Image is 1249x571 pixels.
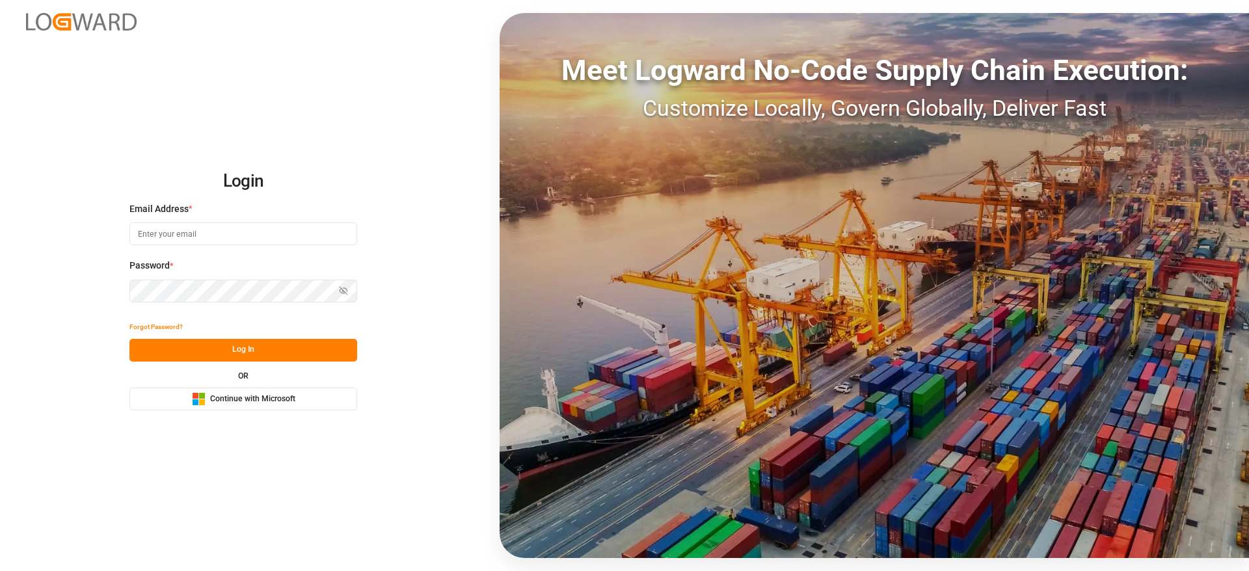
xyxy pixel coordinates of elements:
[129,222,357,245] input: Enter your email
[500,49,1249,92] div: Meet Logward No-Code Supply Chain Execution:
[210,393,295,405] span: Continue with Microsoft
[26,13,137,31] img: Logward_new_orange.png
[129,202,189,216] span: Email Address
[129,161,357,202] h2: Login
[129,388,357,410] button: Continue with Microsoft
[500,92,1249,125] div: Customize Locally, Govern Globally, Deliver Fast
[129,259,170,272] span: Password
[129,316,183,339] button: Forgot Password?
[129,339,357,362] button: Log In
[238,372,248,380] small: OR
